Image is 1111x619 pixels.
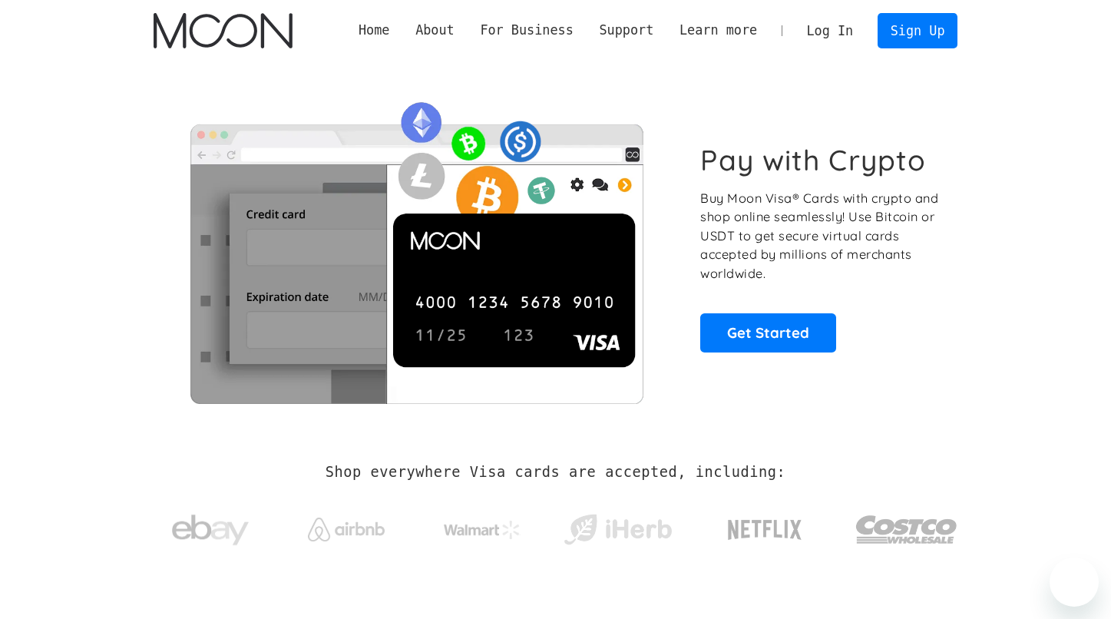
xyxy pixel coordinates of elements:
[794,14,866,48] a: Log In
[154,13,293,48] img: Moon Logo
[289,502,403,549] a: Airbnb
[346,21,402,40] a: Home
[587,21,666,40] div: Support
[480,21,573,40] div: For Business
[878,13,957,48] a: Sign Up
[308,518,385,541] img: Airbnb
[599,21,653,40] div: Support
[855,485,958,566] a: Costco
[726,511,803,549] img: Netflix
[679,21,757,40] div: Learn more
[326,464,785,481] h2: Shop everywhere Visa cards are accepted, including:
[154,491,268,562] a: ebay
[154,91,679,403] img: Moon Cards let you spend your crypto anywhere Visa is accepted.
[415,21,455,40] div: About
[700,143,926,177] h1: Pay with Crypto
[468,21,587,40] div: For Business
[154,13,293,48] a: home
[425,505,539,547] a: Walmart
[666,21,770,40] div: Learn more
[1050,558,1099,607] iframe: Button to launch messaging window
[700,313,836,352] a: Get Started
[560,510,675,550] img: iHerb
[855,501,958,558] img: Costco
[696,495,834,557] a: Netflix
[444,521,521,539] img: Walmart
[700,189,941,283] p: Buy Moon Visa® Cards with crypto and shop online seamlessly! Use Bitcoin or USDT to get secure vi...
[560,495,675,558] a: iHerb
[402,21,467,40] div: About
[172,506,249,554] img: ebay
